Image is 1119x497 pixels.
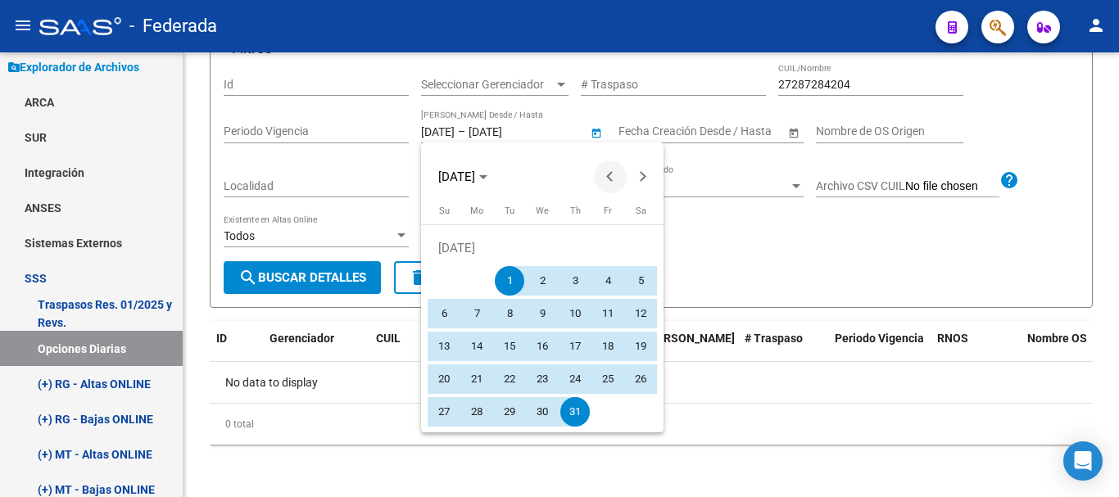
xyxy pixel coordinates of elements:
[593,332,623,361] span: 18
[493,395,526,428] button: July 29, 2025
[526,297,559,330] button: July 9, 2025
[591,264,624,297] button: July 4, 2025
[559,264,591,297] button: July 3, 2025
[493,297,526,330] button: July 8, 2025
[495,299,524,328] span: 8
[528,364,557,394] span: 23
[495,332,524,361] span: 15
[493,264,526,297] button: July 1, 2025
[560,332,590,361] span: 17
[460,395,493,428] button: July 28, 2025
[528,397,557,427] span: 30
[560,266,590,296] span: 3
[526,330,559,363] button: July 16, 2025
[570,206,581,216] span: Th
[495,364,524,394] span: 22
[624,363,657,395] button: July 26, 2025
[495,397,524,427] span: 29
[536,206,549,216] span: We
[528,332,557,361] span: 16
[428,297,460,330] button: July 6, 2025
[559,363,591,395] button: July 24, 2025
[462,364,492,394] span: 21
[594,160,627,193] button: Previous month
[560,397,590,427] span: 31
[428,363,460,395] button: July 20, 2025
[432,162,494,192] button: Choose month and year
[526,264,559,297] button: July 2, 2025
[591,330,624,363] button: July 18, 2025
[462,397,492,427] span: 28
[624,330,657,363] button: July 19, 2025
[460,363,493,395] button: July 21, 2025
[526,363,559,395] button: July 23, 2025
[559,297,591,330] button: July 10, 2025
[505,206,514,216] span: Tu
[462,332,492,361] span: 14
[627,160,659,193] button: Next month
[428,395,460,428] button: July 27, 2025
[624,264,657,297] button: July 5, 2025
[626,364,655,394] span: 26
[560,364,590,394] span: 24
[626,266,655,296] span: 5
[1063,441,1103,481] div: Open Intercom Messenger
[559,330,591,363] button: July 17, 2025
[593,364,623,394] span: 25
[560,299,590,328] span: 10
[624,297,657,330] button: July 12, 2025
[495,266,524,296] span: 1
[429,299,459,328] span: 6
[429,332,459,361] span: 13
[626,332,655,361] span: 19
[493,363,526,395] button: July 22, 2025
[593,266,623,296] span: 4
[462,299,492,328] span: 7
[428,330,460,363] button: July 13, 2025
[428,232,657,264] td: [DATE]
[591,363,624,395] button: July 25, 2025
[626,299,655,328] span: 12
[593,299,623,328] span: 11
[636,206,646,216] span: Sa
[604,206,612,216] span: Fr
[559,395,591,428] button: July 31, 2025
[528,299,557,328] span: 9
[526,395,559,428] button: July 30, 2025
[429,397,459,427] span: 27
[438,169,475,184] span: [DATE]
[429,364,459,394] span: 20
[439,206,450,216] span: Su
[460,297,493,330] button: July 7, 2025
[470,206,483,216] span: Mo
[460,330,493,363] button: July 14, 2025
[528,266,557,296] span: 2
[591,297,624,330] button: July 11, 2025
[493,330,526,363] button: July 15, 2025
